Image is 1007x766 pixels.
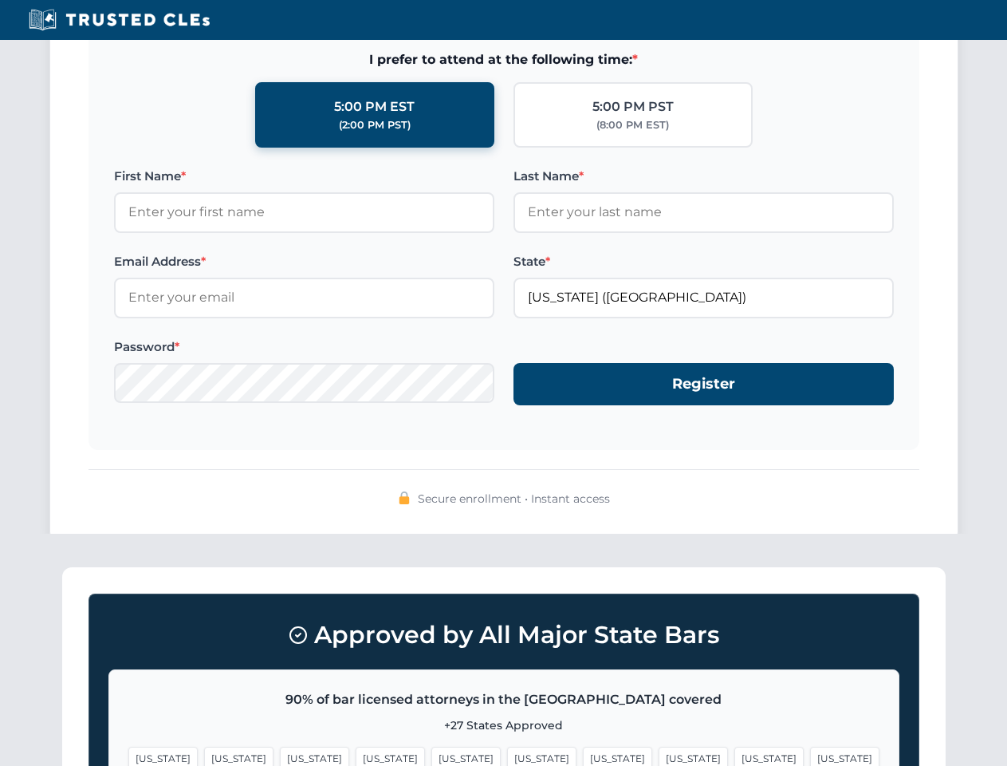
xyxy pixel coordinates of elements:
[128,717,879,734] p: +27 States Approved
[24,8,214,32] img: Trusted CLEs
[592,97,674,117] div: 5:00 PM PST
[108,614,899,657] h3: Approved by All Major State Bars
[128,689,879,710] p: 90% of bar licensed attorneys in the [GEOGRAPHIC_DATA] covered
[114,338,494,357] label: Password
[513,192,894,232] input: Enter your last name
[596,117,669,133] div: (8:00 PM EST)
[114,49,894,70] span: I prefer to attend at the following time:
[114,252,494,271] label: Email Address
[334,97,415,117] div: 5:00 PM EST
[513,363,894,405] button: Register
[513,167,894,186] label: Last Name
[114,278,494,318] input: Enter your email
[398,492,411,504] img: 🔒
[114,192,494,232] input: Enter your first name
[513,278,894,318] input: Florida (FL)
[339,117,411,133] div: (2:00 PM PST)
[114,167,494,186] label: First Name
[513,252,894,271] label: State
[418,490,610,507] span: Secure enrollment • Instant access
